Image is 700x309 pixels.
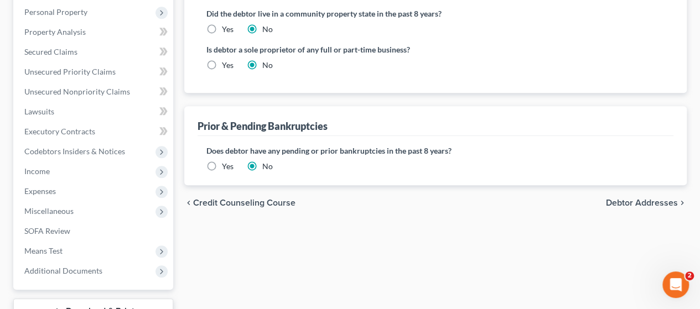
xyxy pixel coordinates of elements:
iframe: Intercom live chat [662,271,689,298]
a: SOFA Review [15,221,173,241]
label: No [262,60,273,71]
span: Income [24,166,50,176]
span: Debtor Addresses [606,198,678,207]
a: Unsecured Priority Claims [15,62,173,82]
button: Debtor Addresses chevron_right [606,198,687,207]
span: SOFA Review [24,226,70,235]
span: Means Test [24,246,63,255]
a: Property Analysis [15,22,173,42]
span: Miscellaneous [24,206,74,216]
span: Property Analysis [24,27,86,36]
span: 2 [685,271,694,280]
label: Yes [222,161,234,172]
label: No [262,24,273,35]
button: chevron_left Credit Counseling Course [184,198,295,207]
span: Credit Counseling Course [193,198,295,207]
div: Prior & Pending Bankruptcies [198,119,328,133]
i: chevron_right [678,198,687,207]
span: Additional Documents [24,266,102,275]
a: Executory Contracts [15,122,173,142]
label: Is debtor a sole proprietor of any full or part-time business? [206,44,430,55]
span: Personal Property [24,7,87,17]
a: Lawsuits [15,102,173,122]
span: Executory Contracts [24,127,95,136]
label: Yes [222,60,234,71]
span: Codebtors Insiders & Notices [24,146,125,156]
span: Secured Claims [24,47,77,56]
span: Expenses [24,186,56,196]
label: No [262,161,273,172]
a: Secured Claims [15,42,173,62]
label: Does debtor have any pending or prior bankruptcies in the past 8 years? [206,145,665,156]
label: Did the debtor live in a community property state in the past 8 years? [206,8,665,19]
span: Unsecured Nonpriority Claims [24,87,130,96]
a: Unsecured Nonpriority Claims [15,82,173,102]
span: Lawsuits [24,107,54,116]
span: Unsecured Priority Claims [24,67,116,76]
label: Yes [222,24,234,35]
i: chevron_left [184,198,193,207]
